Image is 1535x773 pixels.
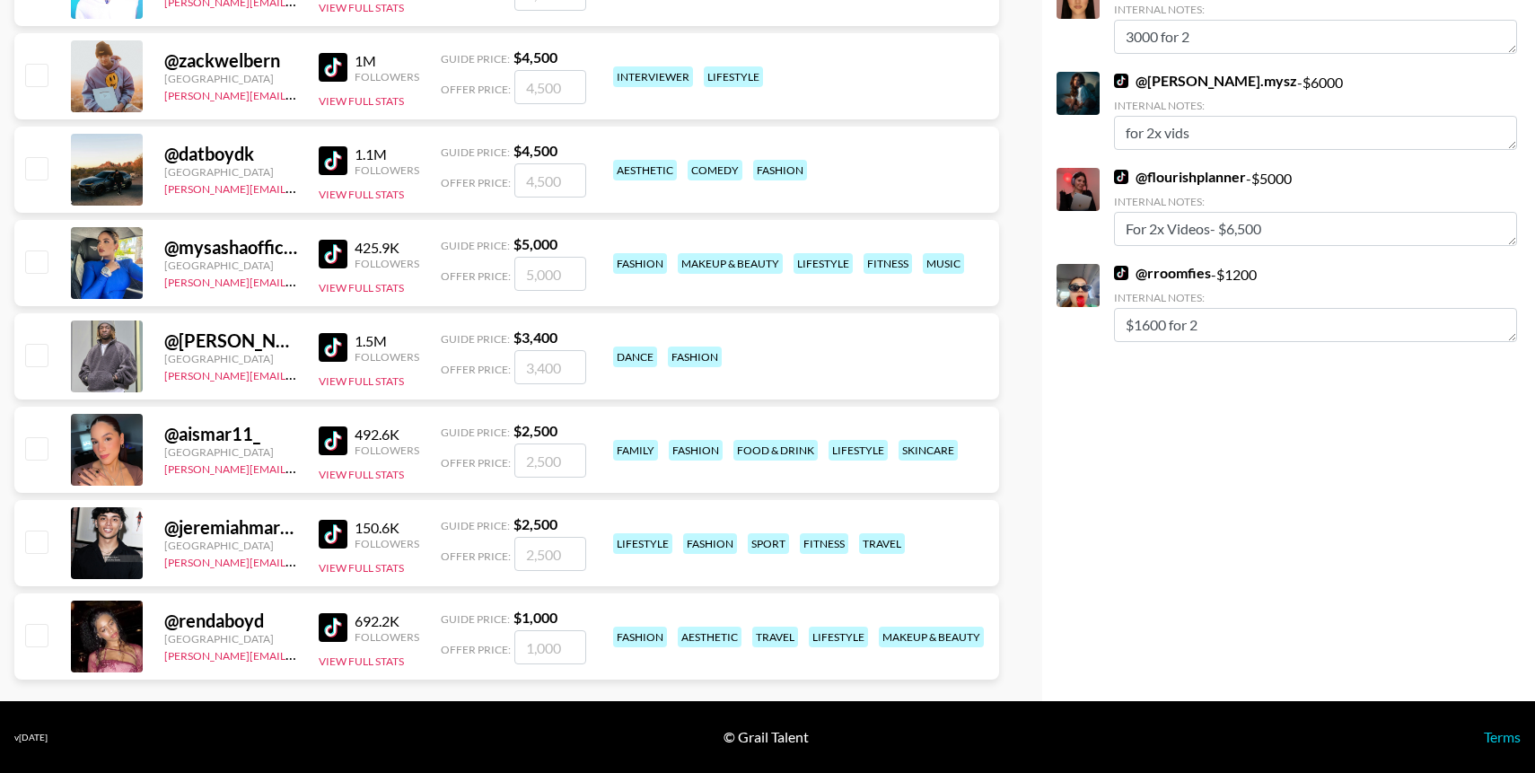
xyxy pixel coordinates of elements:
input: 4,500 [514,163,586,198]
div: travel [752,627,798,647]
div: fitness [800,533,848,554]
div: lifestyle [809,627,868,647]
img: TikTok [1114,266,1128,280]
div: makeup & beauty [678,253,783,274]
div: lifestyle [829,440,888,461]
a: Terms [1484,728,1521,745]
button: View Full Stats [319,281,404,294]
div: lifestyle [794,253,853,274]
div: [GEOGRAPHIC_DATA] [164,445,297,459]
div: comedy [688,160,742,180]
div: [GEOGRAPHIC_DATA] [164,539,297,552]
span: Offer Price: [441,549,511,563]
div: 425.9K [355,239,419,257]
strong: $ 1,000 [513,609,557,626]
input: 4,500 [514,70,586,104]
span: Offer Price: [441,363,511,376]
div: @ zackwelbern [164,49,297,72]
a: [PERSON_NAME][EMAIL_ADDRESS][DOMAIN_NAME] [164,179,430,196]
div: lifestyle [704,66,763,87]
span: Guide Price: [441,145,510,159]
div: makeup & beauty [879,627,984,647]
div: © Grail Talent [724,728,809,746]
img: TikTok [319,146,347,175]
div: Followers [355,257,419,270]
input: 2,500 [514,537,586,571]
div: [GEOGRAPHIC_DATA] [164,259,297,272]
a: [PERSON_NAME][EMAIL_ADDRESS][DOMAIN_NAME] [164,552,430,569]
div: aesthetic [613,160,677,180]
span: Offer Price: [441,176,511,189]
textarea: $1600 for 2 [1114,308,1517,342]
button: View Full Stats [319,561,404,575]
div: lifestyle [613,533,672,554]
span: Guide Price: [441,52,510,66]
textarea: For 2x Videos- $6,500 [1114,212,1517,246]
div: interviewer [613,66,693,87]
a: [PERSON_NAME][EMAIL_ADDRESS][DOMAIN_NAME] [164,85,430,102]
span: Offer Price: [441,456,511,470]
textarea: 3000 for 2 [1114,20,1517,54]
img: TikTok [319,613,347,642]
strong: $ 4,500 [513,48,557,66]
div: music [923,253,964,274]
strong: $ 2,500 [513,515,557,532]
div: Internal Notes: [1114,99,1517,112]
a: @rroomfies [1114,264,1211,282]
a: [PERSON_NAME][EMAIL_ADDRESS][DOMAIN_NAME] [164,272,430,289]
div: fashion [753,160,807,180]
textarea: for 2x vids [1114,116,1517,150]
div: Followers [355,444,419,457]
div: @ rendaboyd [164,610,297,632]
strong: $ 4,500 [513,142,557,159]
img: TikTok [319,240,347,268]
button: View Full Stats [319,1,404,14]
div: 1M [355,52,419,70]
div: family [613,440,658,461]
a: [PERSON_NAME][EMAIL_ADDRESS][DOMAIN_NAME] [164,459,430,476]
div: @ jeremiahmartinelli [164,516,297,539]
input: 2,500 [514,444,586,478]
div: Internal Notes: [1114,3,1517,16]
span: Offer Price: [441,269,511,283]
button: View Full Stats [319,654,404,668]
div: Followers [355,630,419,644]
div: 1.1M [355,145,419,163]
div: [GEOGRAPHIC_DATA] [164,632,297,646]
img: TikTok [319,53,347,82]
div: dance [613,347,657,367]
button: View Full Stats [319,188,404,201]
div: fashion [683,533,737,554]
div: fashion [613,627,667,647]
span: Guide Price: [441,332,510,346]
div: Followers [355,537,419,550]
div: travel [859,533,905,554]
span: Guide Price: [441,426,510,439]
div: Followers [355,350,419,364]
span: Offer Price: [441,643,511,656]
div: [GEOGRAPHIC_DATA] [164,72,297,85]
div: - $ 6000 [1114,72,1517,150]
div: [GEOGRAPHIC_DATA] [164,165,297,179]
div: fashion [613,253,667,274]
input: 5,000 [514,257,586,291]
strong: $ 5,000 [513,235,557,252]
a: [PERSON_NAME][EMAIL_ADDRESS][DOMAIN_NAME] [164,646,430,663]
strong: $ 3,400 [513,329,557,346]
div: skincare [899,440,958,461]
img: TikTok [319,426,347,455]
div: @ mysashaofficial [164,236,297,259]
div: - $ 5000 [1114,168,1517,246]
button: View Full Stats [319,374,404,388]
div: - $ 1200 [1114,264,1517,342]
img: TikTok [319,520,347,549]
div: fashion [669,440,723,461]
div: @ aismar11_ [164,423,297,445]
div: sport [748,533,789,554]
input: 3,400 [514,350,586,384]
strong: $ 2,500 [513,422,557,439]
button: View Full Stats [319,468,404,481]
div: v [DATE] [14,732,48,743]
span: Guide Price: [441,239,510,252]
input: 1,000 [514,630,586,664]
